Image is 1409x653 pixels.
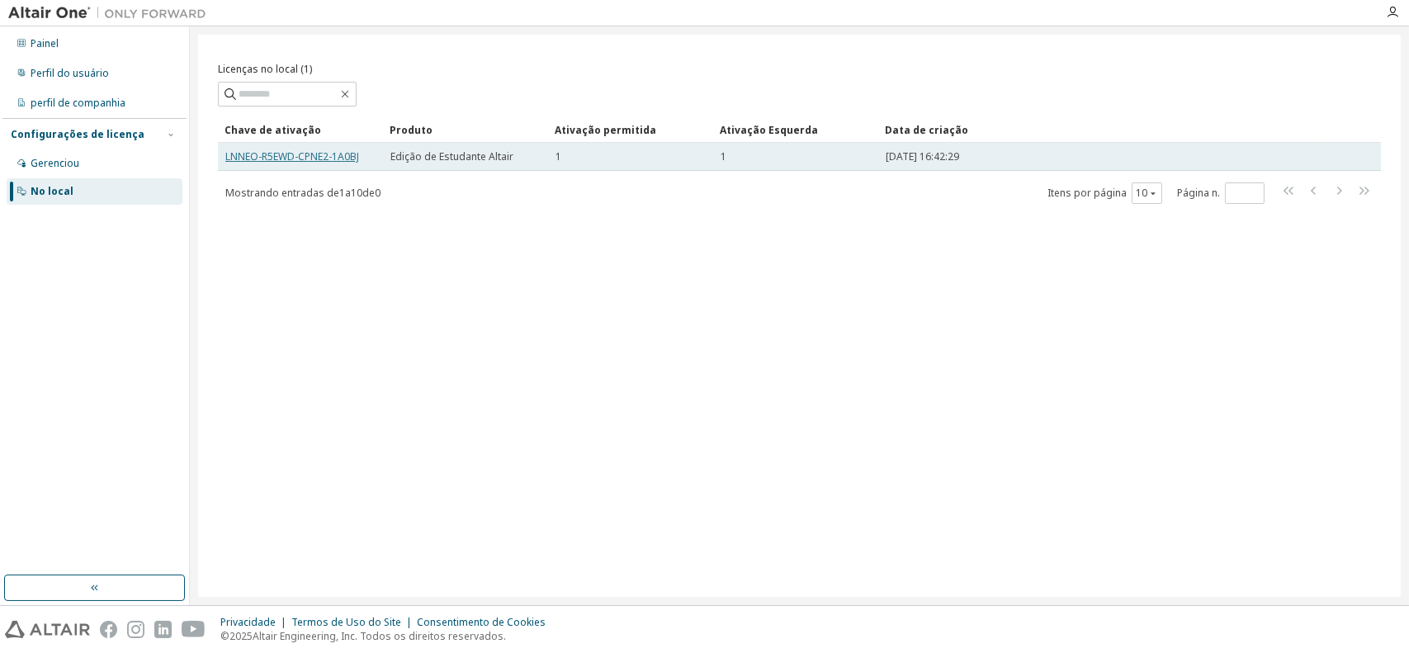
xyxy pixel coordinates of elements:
[345,186,351,200] font: a
[31,36,59,50] font: Painel
[886,149,959,163] font: [DATE] 16:42:29
[127,621,144,638] img: instagram.svg
[721,149,726,163] font: 1
[8,5,215,21] img: Altair Um
[225,123,321,137] font: Chave de ativação
[225,186,339,200] font: Mostrando entradas de
[885,123,968,137] font: Data de criação
[375,186,381,200] font: 0
[390,123,433,137] font: Produto
[225,149,359,163] font: LNNEO-R5EWD-CPNE2-1A0BJ
[417,615,546,629] font: Consentimento de Cookies
[182,621,206,638] img: youtube.svg
[31,96,125,110] font: perfil de companhia
[154,621,172,638] img: linkedin.svg
[1177,186,1220,200] font: Página n.
[339,186,345,200] font: 1
[5,621,90,638] img: altair_logo.svg
[1136,186,1147,200] font: 10
[362,186,375,200] font: de
[31,156,79,170] font: Gerenciou
[218,62,312,76] font: Licenças no local (1)
[220,615,276,629] font: Privacidade
[720,123,818,137] font: Ativação Esquerda
[556,149,561,163] font: 1
[390,149,513,163] font: Edição de Estudante Altair
[220,629,229,643] font: ©
[291,615,401,629] font: Termos de Uso do Site
[31,66,109,80] font: Perfil do usuário
[100,621,117,638] img: facebook.svg
[351,186,362,200] font: 10
[11,127,144,141] font: Configurações de licença
[1047,186,1127,200] font: Itens por página
[555,123,656,137] font: Ativação permitida
[253,629,506,643] font: Altair Engineering, Inc. Todos os direitos reservados.
[31,184,73,198] font: No local
[229,629,253,643] font: 2025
